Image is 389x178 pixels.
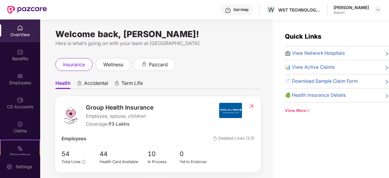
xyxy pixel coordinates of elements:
div: Settings [14,164,34,170]
span: right [384,65,389,71]
div: [PERSON_NAME] [334,5,369,10]
img: svg+xml;base64,PHN2ZyBpZD0iQmVuZWZpdHMiIHhtbG5zPSJodHRwOi8vd3d3LnczLm9yZy8yMDAwL3N2ZyIgd2lkdGg9Ij... [17,49,23,55]
span: 🏥 View Network Hospitals [285,50,345,57]
div: WST TECHNOLOGIES PRIVATE LIMITED [278,7,321,13]
span: Employees [61,135,86,142]
span: 10 [148,149,180,159]
div: View More [285,107,389,114]
span: W [268,6,274,13]
span: 54 [61,149,86,159]
span: right [384,51,389,57]
span: wellness [103,61,123,68]
img: svg+xml;base64,PHN2ZyBpZD0iRW1wbG95ZWVzIiB4bWxucz0iaHR0cDovL3d3dy53My5vcmcvMjAwMC9zdmciIHdpZHRoPS... [17,73,23,79]
span: right [384,93,389,99]
img: svg+xml;base64,PHN2ZyBpZD0iQ0RfQWNjb3VudHMiIGRhdGEtbmFtZT0iQ0QgQWNjb3VudHMiIHhtbG5zPSJodHRwOi8vd3... [17,97,23,103]
div: Yet to Endorse [180,159,212,165]
span: Accidental [84,80,108,89]
span: Employee, spouse, children [86,113,153,120]
div: Health Card Available [100,159,148,165]
img: svg+xml;base64,PHN2ZyBpZD0iSGVscC0zMngzMiIgeG1sbnM9Imh0dHA6Ly93d3cudzMub3JnLzIwMDAvc3ZnIiB3aWR0aD... [225,7,231,13]
img: svg+xml;base64,PHN2ZyBpZD0iU2V0dGluZy0yMHgyMCIgeG1sbnM9Imh0dHA6Ly93d3cudzMub3JnLzIwMDAvc3ZnIiB3aW... [6,164,12,170]
div: Get Help [233,7,248,12]
span: down [306,109,310,113]
span: 0 [180,149,212,159]
img: svg+xml;base64,PHN2ZyB4bWxucz0iaHR0cDovL3d3dy53My5vcmcvMjAwMC9zdmciIHdpZHRoPSIyMSIgaGVpZ2h0PSIyMC... [17,145,23,151]
img: New Pazcare Logo [7,6,47,14]
span: 🍏 Health Insurance Details [285,92,346,99]
img: insurerIcon [219,103,242,118]
div: Coverage: [86,120,153,128]
div: In Process [148,159,180,165]
img: RedirectIcon [248,103,254,110]
img: svg+xml;base64,PHN2ZyBpZD0iQ2xhaW0iIHhtbG5zPSJodHRwOi8vd3d3LnczLm9yZy8yMDAwL3N2ZyIgd2lkdGg9IjIwIi... [17,121,23,127]
img: svg+xml;base64,PHN2ZyBpZD0iRHJvcGRvd24tMzJ4MzIiIHhtbG5zPSJodHRwOi8vd3d3LnczLm9yZy8yMDAwL3N2ZyIgd2... [376,7,380,12]
div: animation [114,81,120,86]
div: Admin [334,10,369,15]
div: Stepathon [1,152,40,158]
span: Group Health Insurance [86,103,153,112]
div: animation [142,61,147,67]
span: pazcard [149,61,168,68]
div: Welcome back, [PERSON_NAME]! [55,32,261,37]
img: deleteIcon [213,137,217,141]
span: Health [55,80,71,89]
div: Here is what’s going on with your team at [GEOGRAPHIC_DATA] [55,40,261,47]
span: right [384,79,389,85]
span: info-circle [82,160,85,163]
img: svg+xml;base64,PHN2ZyBpZD0iSG9tZSIgeG1sbnM9Imh0dHA6Ly93d3cudzMub3JnLzIwMDAvc3ZnIiB3aWR0aD0iMjAiIG... [17,25,23,31]
span: 📊 View Active Claims [285,64,335,71]
span: insurance [63,61,85,68]
div: animation [77,81,82,86]
span: Quick Links [285,33,321,40]
span: 📄 Download Sample Claim Form [285,78,358,85]
span: ₹3 Lakhs [109,121,130,127]
span: Term Life [121,80,143,89]
img: logo [61,106,80,124]
span: Deleted Lives (13) [213,135,254,142]
span: Total Lives [61,159,81,164]
span: 44 [100,149,148,159]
